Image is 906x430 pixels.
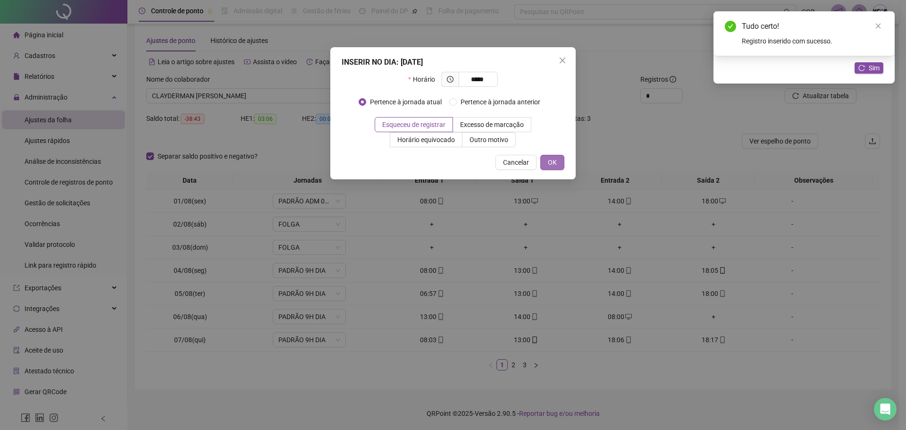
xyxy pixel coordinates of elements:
span: check-circle [725,21,736,32]
div: Tudo certo! [742,21,883,32]
span: Cancelar [503,157,529,168]
button: Cancelar [495,155,537,170]
span: Outro motivo [470,136,508,143]
span: Excesso de marcação [460,121,524,128]
span: Pertence à jornada anterior [457,97,544,107]
span: close [559,57,566,64]
button: Close [555,53,570,68]
span: reload [858,65,865,71]
span: Sim [869,63,880,73]
div: Open Intercom Messenger [874,398,897,421]
a: Close [873,21,883,31]
div: Registro inserido com sucesso. [742,36,883,46]
span: clock-circle [447,76,453,83]
span: Horário equivocado [397,136,455,143]
span: close [875,23,881,29]
label: Horário [408,72,441,87]
span: Pertence à jornada atual [366,97,445,107]
span: Esqueceu de registrar [382,121,445,128]
button: OK [540,155,564,170]
span: OK [548,157,557,168]
button: Sim [855,62,883,74]
div: INSERIR NO DIA : [DATE] [342,57,564,68]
